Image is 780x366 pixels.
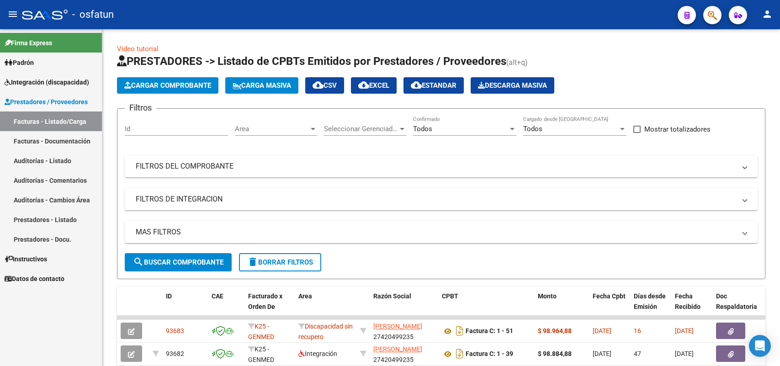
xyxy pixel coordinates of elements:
[313,80,324,90] mat-icon: cloud_download
[534,286,589,327] datatable-header-cell: Monto
[136,194,736,204] mat-panel-title: FILTROS DE INTEGRACION
[716,292,757,310] span: Doc Respaldatoria
[133,256,144,267] mat-icon: search
[324,125,398,133] span: Seleccionar Gerenciador
[5,38,52,48] span: Firma Express
[403,77,464,94] button: Estandar
[370,286,438,327] datatable-header-cell: Razón Social
[593,292,626,300] span: Fecha Cpbt
[117,77,218,94] button: Cargar Comprobante
[5,254,47,264] span: Instructivos
[298,323,353,340] span: Discapacidad sin recupero
[125,221,758,243] mat-expansion-panel-header: MAS FILTROS
[593,327,611,334] span: [DATE]
[125,188,758,210] mat-expansion-panel-header: FILTROS DE INTEGRACION
[373,323,422,330] span: [PERSON_NAME]
[466,350,513,358] strong: Factura C: 1 - 39
[634,350,641,357] span: 47
[125,101,156,114] h3: Filtros
[248,323,274,340] span: K25 - GENMED
[634,292,666,310] span: Días desde Emisión
[235,125,309,133] span: Area
[295,286,356,327] datatable-header-cell: Area
[442,292,458,300] span: CPBT
[523,125,542,133] span: Todos
[117,45,159,53] a: Video tutorial
[248,292,282,310] span: Facturado x Orden De
[712,286,767,327] datatable-header-cell: Doc Respaldatoria
[589,286,630,327] datatable-header-cell: Fecha Cpbt
[298,350,337,357] span: Integración
[117,55,506,68] span: PRESTADORES -> Listado de CPBTs Emitidos por Prestadores / Proveedores
[466,328,513,335] strong: Factura C: 1 - 51
[373,345,422,353] span: [PERSON_NAME]
[471,77,554,94] app-download-masive: Descarga masiva de comprobantes (adjuntos)
[454,324,466,338] i: Descargar documento
[239,253,321,271] button: Borrar Filtros
[351,77,397,94] button: EXCEL
[5,274,64,284] span: Datos de contacto
[166,327,184,334] span: 93683
[212,292,223,300] span: CAE
[644,124,711,135] span: Mostrar totalizadores
[762,9,773,20] mat-icon: person
[675,327,694,334] span: [DATE]
[471,77,554,94] button: Descarga Masiva
[749,335,771,357] div: Open Intercom Messenger
[630,286,671,327] datatable-header-cell: Días desde Emisión
[298,292,312,300] span: Area
[248,345,274,363] span: K25 - GENMED
[166,350,184,357] span: 93682
[313,81,337,90] span: CSV
[538,350,572,357] strong: $ 98.884,88
[538,327,572,334] strong: $ 98.964,88
[72,5,114,25] span: - osfatun
[166,292,172,300] span: ID
[7,9,18,20] mat-icon: menu
[136,161,736,171] mat-panel-title: FILTROS DEL COMPROBANTE
[478,81,547,90] span: Descarga Masiva
[125,253,232,271] button: Buscar Comprobante
[373,344,435,363] div: 27420499235
[162,286,208,327] datatable-header-cell: ID
[305,77,344,94] button: CSV
[671,286,712,327] datatable-header-cell: Fecha Recibido
[125,155,758,177] mat-expansion-panel-header: FILTROS DEL COMPROBANTE
[634,327,641,334] span: 16
[5,97,88,107] span: Prestadores / Proveedores
[247,258,313,266] span: Borrar Filtros
[675,292,700,310] span: Fecha Recibido
[208,286,244,327] datatable-header-cell: CAE
[247,256,258,267] mat-icon: delete
[373,321,435,340] div: 27420499235
[358,80,369,90] mat-icon: cloud_download
[506,58,528,67] span: (alt+q)
[358,81,389,90] span: EXCEL
[411,81,456,90] span: Estandar
[5,77,89,87] span: Integración (discapacidad)
[244,286,295,327] datatable-header-cell: Facturado x Orden De
[413,125,432,133] span: Todos
[454,346,466,361] i: Descargar documento
[124,81,211,90] span: Cargar Comprobante
[233,81,291,90] span: Carga Masiva
[136,227,736,237] mat-panel-title: MAS FILTROS
[225,77,298,94] button: Carga Masiva
[593,350,611,357] span: [DATE]
[675,350,694,357] span: [DATE]
[411,80,422,90] mat-icon: cloud_download
[538,292,557,300] span: Monto
[5,58,34,68] span: Padrón
[373,292,411,300] span: Razón Social
[133,258,223,266] span: Buscar Comprobante
[438,286,534,327] datatable-header-cell: CPBT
